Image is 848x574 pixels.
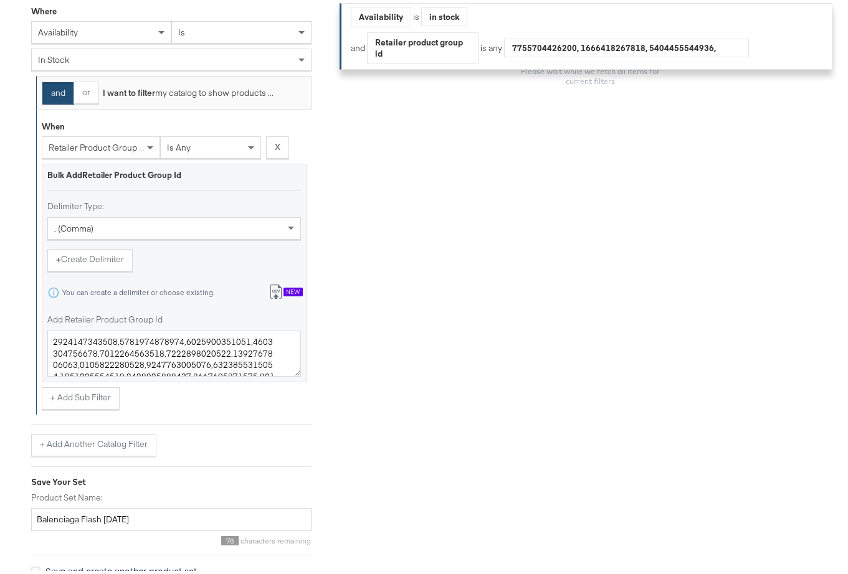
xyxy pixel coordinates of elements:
[99,84,274,96] div: my catalog to show products ...
[351,4,411,24] div: Availability
[42,79,74,101] button: and
[45,562,197,574] span: Save and create another product set
[31,431,156,453] button: + Add Another Catalog Filter
[47,166,301,178] div: Bulk Add Retailer Product Group Id
[167,139,191,150] span: is any
[31,533,312,542] div: characters remaining
[47,246,133,268] button: +Create Delimiter
[505,35,748,54] div: 7755704426200, 1666418267818, 5404455544936, 0675023332233, 9539715167280, 7810032674240, 7274348...
[31,505,312,528] input: Give your set a descriptive name
[103,84,155,95] strong: I want to filter
[49,139,146,150] span: retailer product group id
[31,473,312,485] div: Save Your Set
[42,118,65,129] div: When
[56,250,61,262] strong: +
[275,138,280,150] strong: X
[47,327,301,374] textarea: 2924147343508,5781974878974,6025900351051,4603304756678,7012264563518,7222898020522,1392767806063...
[422,4,467,23] div: in stock
[54,220,93,231] span: , (comma)
[38,51,69,62] span: in stock
[221,533,239,542] span: 78
[513,64,669,83] div: Please wait while we fetch all items for current filters
[178,24,185,35] span: is
[62,285,215,294] div: You can create a delimiter or choose existing.
[74,78,99,101] button: or
[479,39,504,51] div: is any
[266,133,289,156] button: X
[351,29,749,61] div: and
[260,278,312,301] button: New
[38,24,78,35] span: availability
[411,8,421,20] div: is
[42,384,120,407] button: + Add Sub Filter
[47,197,301,209] label: Delimiter Type:
[368,30,478,60] div: Retailer product group id
[283,285,303,293] div: New
[31,489,312,501] label: Product Set Name:
[31,2,57,14] div: Where
[47,311,301,322] label: Add Retailer Product Group Id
